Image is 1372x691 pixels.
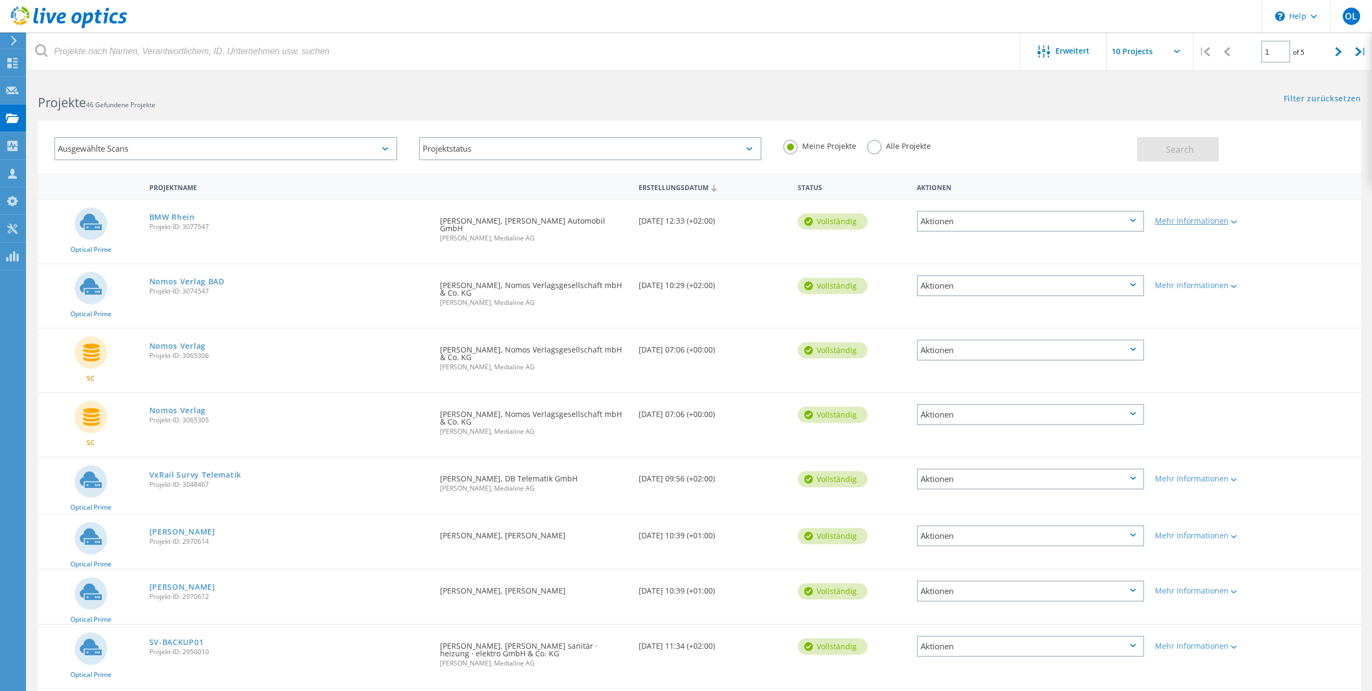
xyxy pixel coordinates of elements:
div: Aktionen [917,468,1144,490]
div: [DATE] 10:39 (+01:00) [633,570,792,605]
div: vollständig [798,342,868,358]
div: [DATE] 09:56 (+02:00) [633,458,792,493]
div: [PERSON_NAME], Nomos Verlagsgesellschaft mbH & Co. KG [435,329,633,381]
a: Live Optics Dashboard [11,23,127,30]
a: Nomos Verlag [149,342,206,350]
a: [PERSON_NAME] [149,528,215,536]
a: [PERSON_NAME] [149,583,215,591]
div: Mehr Informationen [1155,532,1250,539]
div: Aktionen [917,636,1144,657]
span: Optical Prime [70,504,111,511]
span: Projekt-ID: 2950010 [149,649,430,655]
a: Nomos Verlag BAD [149,278,225,285]
div: vollständig [798,528,868,544]
div: Mehr Informationen [1155,217,1250,225]
span: Optical Prime [70,561,111,568]
div: [PERSON_NAME], [PERSON_NAME] [435,514,633,550]
label: Meine Projekte [783,140,856,150]
span: Projekt-ID: 3074547 [149,288,430,295]
div: vollständig [798,213,868,230]
div: | [1350,32,1372,71]
div: Mehr Informationen [1155,642,1250,650]
div: | [1193,32,1216,71]
div: vollständig [798,638,868,655]
input: Projekte nach Namen, Verantwortlichem, ID, Unternehmen usw. suchen [27,32,1021,70]
div: [DATE] 10:39 (+01:00) [633,514,792,550]
span: Optical Prime [70,672,111,678]
div: [DATE] 10:29 (+02:00) [633,264,792,300]
span: of 5 [1293,48,1304,57]
div: [PERSON_NAME], Nomos Verlagsgesellschaft mbH & Co. KG [435,393,633,446]
a: VxRail Survy Telematik [149,471,241,479]
span: Optical Prime [70,311,111,317]
button: Search [1137,137,1219,161]
div: vollständig [798,471,868,487]
div: Mehr Informationen [1155,475,1250,483]
div: [PERSON_NAME], [PERSON_NAME] Automobil GmbH [435,200,633,252]
span: Search [1166,144,1194,155]
div: Aktionen [911,177,1150,197]
div: Aktionen [917,581,1144,602]
a: SV-BACKUP01 [149,638,204,646]
div: [PERSON_NAME], [PERSON_NAME] sanitär · heizung · elektro GmbH & Co. KG [435,625,633,677]
span: [PERSON_NAME], Medialine AG [440,364,628,370]
span: Projekt-ID: 3065306 [149,353,430,359]
span: SC [87,375,95,382]
svg: \n [1275,11,1285,21]
div: Projektstatus [419,137,762,160]
a: BMW Rhein [149,213,195,221]
div: [DATE] 12:33 (+02:00) [633,200,792,236]
div: Erstellungsdatum [633,177,792,197]
div: [PERSON_NAME], [PERSON_NAME] [435,570,633,605]
div: Aktionen [917,525,1144,546]
span: Optical Prime [70,616,111,623]
span: Projekt-ID: 3065305 [149,417,430,423]
span: OL [1345,12,1357,21]
div: [PERSON_NAME], DB Telematik GmbH [435,458,633,503]
div: Projektname [144,177,435,197]
div: [PERSON_NAME], Nomos Verlagsgesellschaft mbH & Co. KG [435,264,633,317]
span: Projekt-ID: 3048467 [149,481,430,488]
span: SC [87,440,95,446]
span: 46 Gefundene Projekte [86,100,155,109]
div: Aktionen [917,275,1144,296]
div: vollständig [798,583,868,599]
span: [PERSON_NAME], Medialine AG [440,485,628,492]
span: Optical Prime [70,246,111,253]
span: [PERSON_NAME], Medialine AG [440,235,628,242]
span: Erweitert [1055,47,1089,55]
div: Aktionen [917,340,1144,361]
div: Status [792,177,911,197]
span: [PERSON_NAME], Medialine AG [440,299,628,306]
a: Filter zurücksetzen [1284,95,1361,104]
div: vollständig [798,407,868,423]
a: Nomos Verlag [149,407,206,414]
div: Mehr Informationen [1155,587,1250,595]
span: Projekt-ID: 3077547 [149,224,430,230]
span: [PERSON_NAME], Medialine AG [440,660,628,667]
div: [DATE] 07:06 (+00:00) [633,329,792,364]
div: Ausgewählte Scans [54,137,397,160]
div: [DATE] 07:06 (+00:00) [633,393,792,429]
span: [PERSON_NAME], Medialine AG [440,428,628,435]
div: Aktionen [917,404,1144,425]
div: Mehr Informationen [1155,282,1250,289]
span: Projekt-ID: 2970612 [149,594,430,600]
span: Projekt-ID: 2970614 [149,538,430,545]
label: Alle Projekte [867,140,931,150]
b: Projekte [38,94,86,111]
div: [DATE] 11:34 (+02:00) [633,625,792,661]
div: vollständig [798,278,868,294]
div: Aktionen [917,211,1144,232]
